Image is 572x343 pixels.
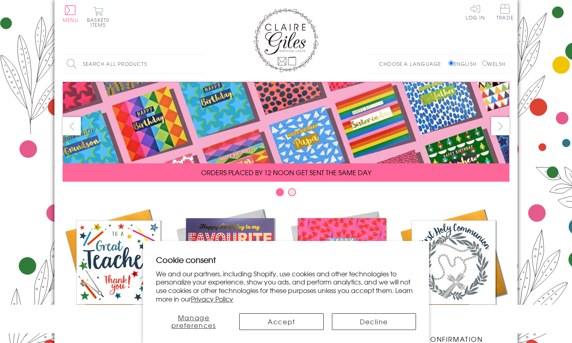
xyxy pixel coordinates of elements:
[482,61,487,66] input: Welsh
[63,117,81,135] button: prev
[448,60,481,67] label: English
[174,206,286,334] a: New Releases
[332,313,416,330] button: Decline
[87,7,109,27] button: Basket0 items
[379,60,447,67] p: Choose a language:
[253,8,318,72] img: Claire Giles Greetings Cards
[496,4,513,20] span: Trade
[286,206,398,334] a: Birthdays
[496,4,513,22] a: Trade
[201,167,371,177] span: ORDERS PLACED BY 12 NOON GET SENT THE SAME DAY
[63,206,174,334] a: Academic
[191,294,233,304] a: Privacy Policy
[239,313,323,330] button: Accept
[63,55,205,73] input: Search all products
[171,313,216,330] span: Manage preferences
[156,254,416,265] h2: Cookie consent
[491,117,509,135] button: next
[482,60,505,67] label: Welsh
[276,188,284,196] button: Carousel Page 1 (Current Slide)
[197,55,205,73] input: Search
[91,16,109,28] span: 0 items
[156,313,231,330] button: Manage preferences
[448,61,454,66] input: English
[156,269,416,303] p: We and our partners, including Shopify, use cookies and other technologies to personalize your ex...
[288,188,296,196] button: Carousel Page 2
[466,4,485,20] a: Log In
[63,5,78,22] button: Menu
[63,16,78,24] span: Menu
[63,188,509,200] div: Carousel Pagination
